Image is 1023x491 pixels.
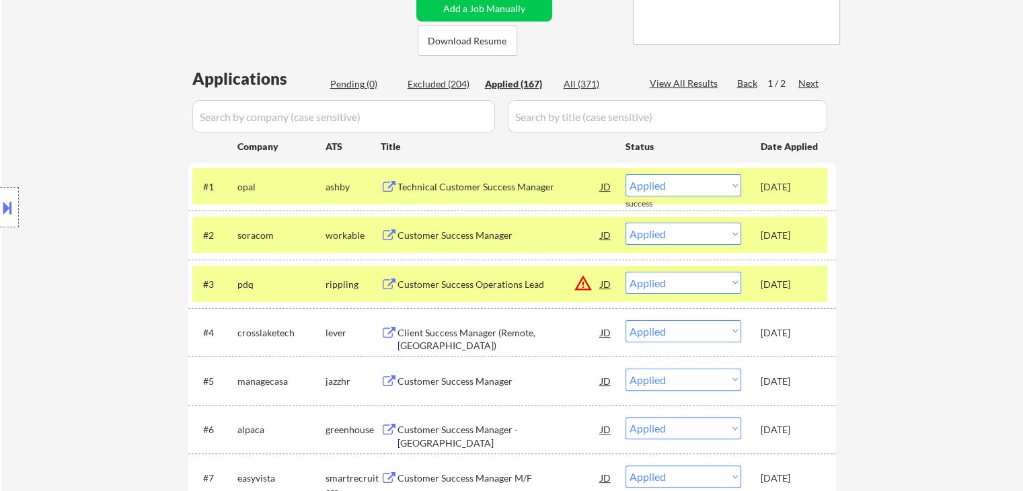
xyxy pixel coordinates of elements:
[326,423,381,437] div: greenhouse
[237,326,326,340] div: crosslaketech
[330,77,397,91] div: Pending (0)
[564,77,631,91] div: All (371)
[203,326,227,340] div: #4
[761,180,820,194] div: [DATE]
[599,417,613,441] div: JD
[767,77,798,90] div: 1 / 2
[408,77,475,91] div: Excluded (204)
[761,375,820,388] div: [DATE]
[203,423,227,437] div: #6
[397,375,601,388] div: Customer Success Manager
[397,180,601,194] div: Technical Customer Success Manager
[237,471,326,485] div: easyvista
[574,274,593,293] button: warning_amber
[326,326,381,340] div: lever
[237,180,326,194] div: opal
[599,223,613,247] div: JD
[737,77,759,90] div: Back
[761,229,820,242] div: [DATE]
[798,77,820,90] div: Next
[326,229,381,242] div: workable
[599,174,613,198] div: JD
[397,423,601,449] div: Customer Success Manager - [GEOGRAPHIC_DATA]
[381,140,613,153] div: Title
[326,180,381,194] div: ashby
[237,423,326,437] div: alpaca
[761,326,820,340] div: [DATE]
[626,134,741,158] div: Status
[192,71,326,87] div: Applications
[397,326,601,352] div: Client Success Manager (Remote, [GEOGRAPHIC_DATA])
[599,369,613,393] div: JD
[397,471,601,485] div: Customer Success Manager M/F
[326,375,381,388] div: jazzhr
[192,100,495,133] input: Search by company (case sensitive)
[761,278,820,291] div: [DATE]
[237,375,326,388] div: managecasa
[418,26,517,56] button: Download Resume
[599,272,613,296] div: JD
[237,140,326,153] div: Company
[761,423,820,437] div: [DATE]
[761,140,820,153] div: Date Applied
[626,198,679,210] div: success
[599,465,613,490] div: JD
[650,77,722,90] div: View All Results
[397,229,601,242] div: Customer Success Manager
[237,229,326,242] div: soracom
[203,375,227,388] div: #5
[485,77,552,91] div: Applied (167)
[326,278,381,291] div: rippling
[326,140,381,153] div: ATS
[761,471,820,485] div: [DATE]
[237,278,326,291] div: pdq
[599,320,613,344] div: JD
[203,471,227,485] div: #7
[397,278,601,291] div: Customer Success Operations Lead
[508,100,827,133] input: Search by title (case sensitive)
